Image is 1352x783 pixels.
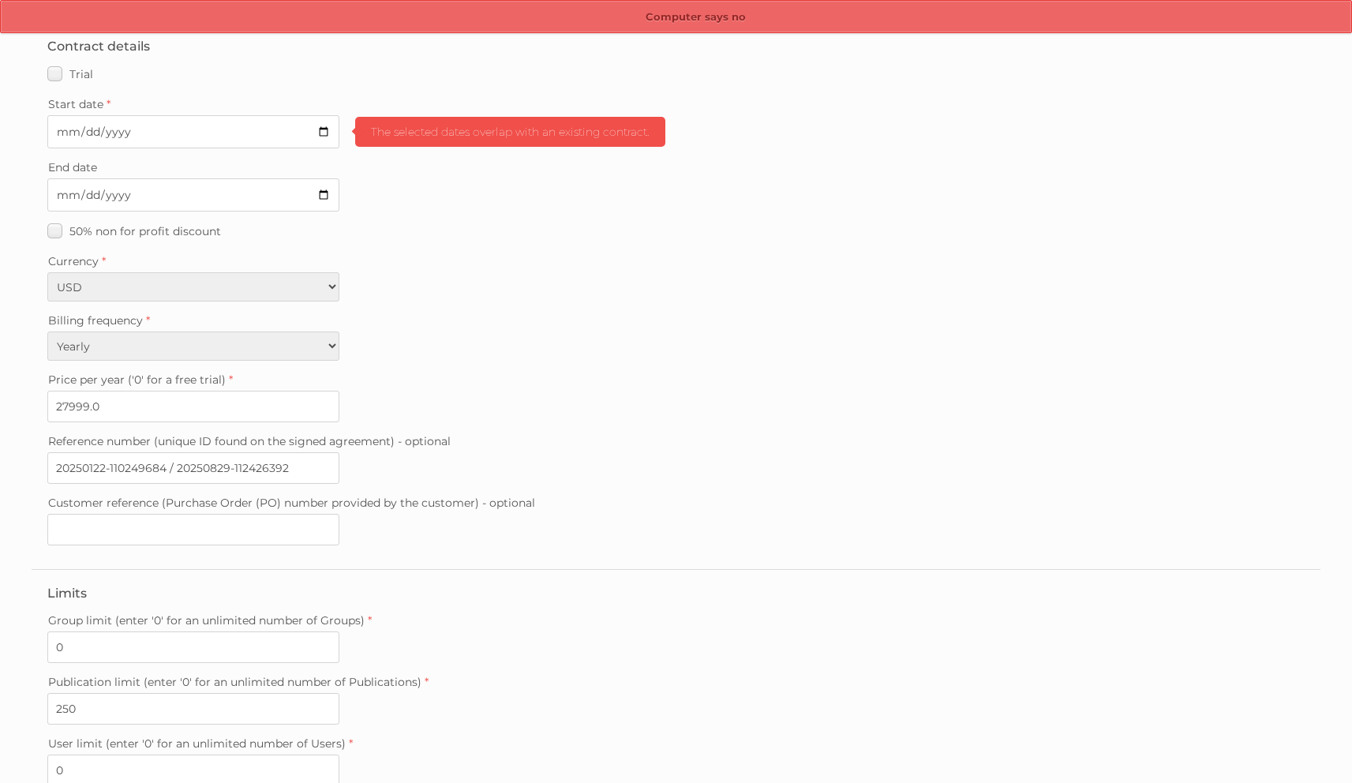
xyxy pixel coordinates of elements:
[1,1,1351,34] p: Computer says no
[69,224,221,238] span: 50% non for profit discount
[48,496,535,510] span: Customer reference (Purchase Order (PO) number provided by the customer) - optional
[48,97,103,111] span: Start date
[48,160,97,174] span: End date
[48,254,99,268] span: Currency
[69,67,93,81] span: Trial
[47,586,87,601] legend: Limits
[48,434,451,448] span: Reference number (unique ID found on the signed agreement) - optional
[48,373,226,387] span: Price per year ('0' for a free trial)
[355,117,665,147] span: The selected dates overlap with an existing contract.
[48,613,365,628] span: Group limit (enter '0' for an unlimited number of Groups)
[48,313,143,328] span: Billing frequency
[47,39,150,54] legend: Contract details
[48,736,346,751] span: User limit (enter '0' for an unlimited number of Users)
[48,675,421,689] span: Publication limit (enter '0' for an unlimited number of Publications)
